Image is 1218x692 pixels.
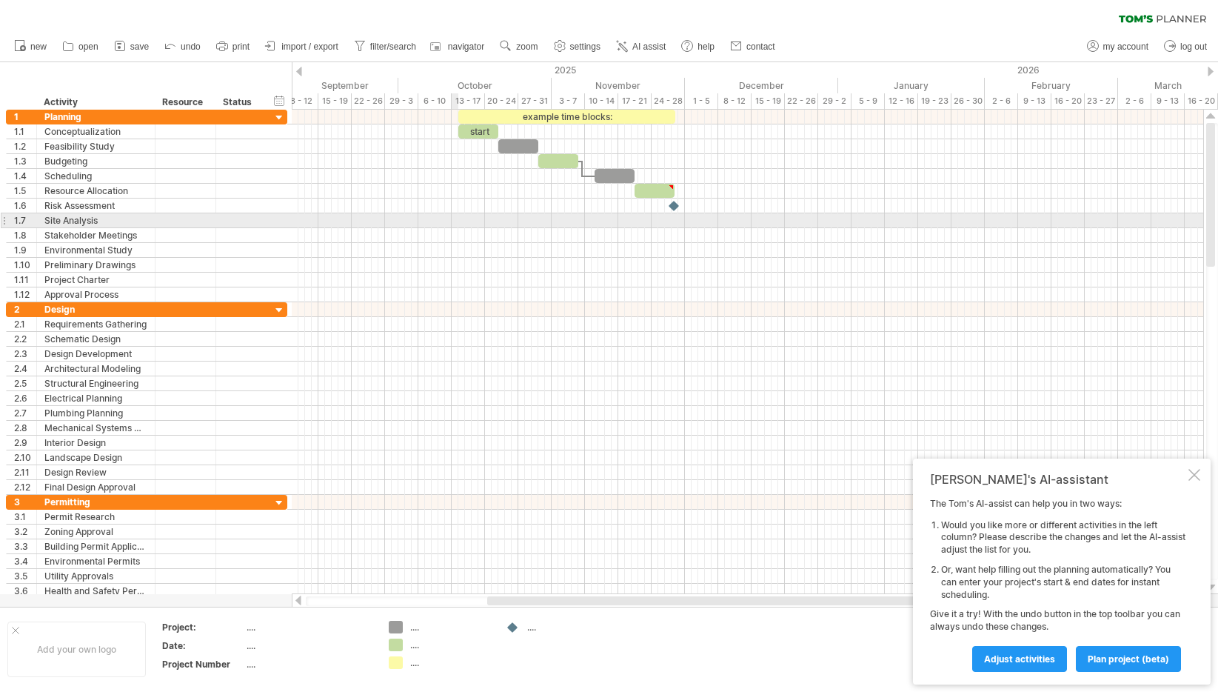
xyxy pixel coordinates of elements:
[161,37,205,56] a: undo
[30,41,47,52] span: new
[14,495,36,509] div: 3
[941,519,1185,556] li: Would you like more or different activities in the left column? Please describe the changes and l...
[44,391,147,405] div: Electrical Planning
[785,93,818,109] div: 22 - 26
[44,139,147,153] div: Feasibility Study
[718,93,752,109] div: 8 - 12
[7,622,146,677] div: Add your own logo
[44,406,147,420] div: Plumbing Planning
[14,287,36,302] div: 1.12
[14,302,36,316] div: 2
[14,391,36,405] div: 2.6
[247,639,371,652] div: ....
[585,93,618,109] div: 10 - 14
[110,37,153,56] a: save
[350,37,421,56] a: filter/search
[452,93,485,109] div: 13 - 17
[14,169,36,183] div: 1.4
[458,110,675,124] div: example time blocks:
[44,450,147,465] div: Landscape Design
[44,554,147,568] div: Environmental Permits
[352,93,385,109] div: 22 - 26
[44,287,147,302] div: Approval Process
[697,41,715,52] span: help
[14,243,36,257] div: 1.9
[410,621,491,633] div: ....
[162,95,207,110] div: Resource
[930,498,1185,671] div: The Tom's AI-assist can help you in two ways: Give it a try! With the undo button in the top tool...
[985,93,1018,109] div: 2 - 6
[14,480,36,494] div: 2.12
[14,421,36,435] div: 2.8
[44,273,147,287] div: Project Charter
[44,569,147,583] div: Utility Approvals
[14,139,36,153] div: 1.2
[44,347,147,361] div: Design Development
[518,93,552,109] div: 27 - 31
[1151,93,1185,109] div: 9 - 13
[247,658,371,671] div: ....
[14,213,36,227] div: 1.7
[1118,93,1151,109] div: 2 - 6
[232,41,250,52] span: print
[985,78,1118,93] div: February 2026
[285,93,318,109] div: 8 - 12
[44,213,147,227] div: Site Analysis
[14,569,36,583] div: 3.5
[418,93,452,109] div: 6 - 10
[223,95,255,110] div: Status
[44,376,147,390] div: Structural Engineering
[527,621,608,633] div: ....
[752,93,785,109] div: 15 - 19
[14,110,36,124] div: 1
[951,93,985,109] div: 26 - 30
[162,639,244,652] div: Date:
[851,93,885,109] div: 5 - 9
[44,317,147,331] div: Requirements Gathering
[1083,37,1153,56] a: my account
[78,41,98,52] span: open
[44,124,147,139] div: Conceptualization
[496,37,542,56] a: zoom
[44,95,147,110] div: Activity
[726,37,780,56] a: contact
[516,41,538,52] span: zoom
[44,421,147,435] div: Mechanical Systems Design
[14,273,36,287] div: 1.11
[1180,41,1207,52] span: log out
[1018,93,1051,109] div: 9 - 13
[652,93,685,109] div: 24 - 28
[370,41,416,52] span: filter/search
[618,93,652,109] div: 17 - 21
[44,154,147,168] div: Budgeting
[44,228,147,242] div: Stakeholder Meetings
[14,258,36,272] div: 1.10
[44,495,147,509] div: Permitting
[838,78,985,93] div: January 2026
[1185,93,1218,109] div: 16 - 20
[162,621,244,633] div: Project:
[448,41,484,52] span: navigator
[1088,653,1169,665] span: plan project (beta)
[941,564,1185,601] li: Or, want help filling out the planning automatically? You can enter your project's start & end da...
[14,347,36,361] div: 2.3
[632,41,666,52] span: AI assist
[398,78,552,93] div: October 2025
[818,93,851,109] div: 29 - 2
[552,78,685,93] div: November 2025
[14,436,36,450] div: 2.9
[44,169,147,183] div: Scheduling
[14,584,36,598] div: 3.6
[485,93,518,109] div: 20 - 24
[746,41,775,52] span: contact
[44,539,147,553] div: Building Permit Application
[930,472,1185,487] div: [PERSON_NAME]'s AI-assistant
[918,93,951,109] div: 19 - 23
[281,41,338,52] span: import / export
[44,436,147,450] div: Interior Design
[552,93,585,109] div: 3 - 7
[885,93,918,109] div: 12 - 16
[247,621,371,633] div: ....
[181,41,201,52] span: undo
[14,362,36,376] div: 2.4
